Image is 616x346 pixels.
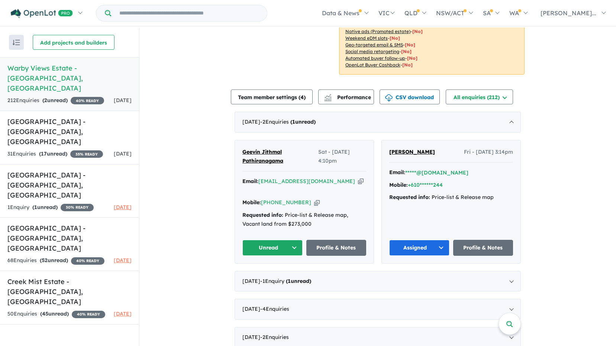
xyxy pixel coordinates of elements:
input: Try estate name, suburb, builder or developer [113,5,265,21]
span: [DATE] [114,204,132,210]
a: Profile & Notes [453,240,513,256]
span: [No] [402,62,413,68]
strong: Requested info: [242,212,283,218]
button: Copy [358,177,364,185]
button: Unread [242,240,303,256]
span: - 1 Enquir y [260,278,311,284]
div: [DATE] [235,299,521,320]
span: [DATE] [114,97,132,104]
span: [No] [405,42,415,48]
img: bar-chart.svg [324,97,332,101]
span: 4 [300,94,304,101]
strong: Requested info: [389,194,430,200]
span: 45 [42,310,48,317]
button: Performance [318,89,374,104]
span: 30 % READY [61,204,94,211]
button: Team member settings (4) [231,89,313,104]
button: Add projects and builders [33,35,115,50]
strong: Mobile: [389,182,408,188]
h5: [GEOGRAPHIC_DATA] - [GEOGRAPHIC_DATA] , [GEOGRAPHIC_DATA] [7,117,132,147]
div: [DATE] [235,271,521,292]
span: 2 [44,97,47,104]
strong: ( unread) [40,310,69,317]
div: [DATE] [235,112,521,133]
span: - 4 Enquir ies [260,306,289,312]
span: Sat - [DATE] 4:10pm [318,148,366,166]
button: CSV download [380,89,440,104]
u: Geo-targeted email & SMS [345,42,403,48]
span: - 2 Enquir ies [260,334,289,340]
span: [DATE] [114,150,132,157]
img: line-chart.svg [325,94,331,98]
h5: Warby Views Estate - [GEOGRAPHIC_DATA] , [GEOGRAPHIC_DATA] [7,63,132,93]
div: 50 Enquir ies [7,310,105,319]
a: Profile & Notes [306,240,367,256]
button: All enquiries (212) [446,89,513,104]
div: 1 Enquir y [7,203,94,212]
u: Weekend eDM slots [345,35,388,41]
h5: Creek Mist Estate - [GEOGRAPHIC_DATA] , [GEOGRAPHIC_DATA] [7,277,132,307]
u: OpenLot Buyer Cashback [345,62,400,68]
span: 40 % READY [71,97,104,104]
strong: Mobile: [242,199,261,206]
u: Native ads (Promoted estate) [345,29,410,34]
span: Performance [325,94,371,101]
span: 35 % READY [70,150,103,158]
div: 212 Enquir ies [7,96,104,105]
a: [PHONE_NUMBER] [261,199,311,206]
a: Geevin Jithmal Pathiranagama [242,148,318,166]
strong: ( unread) [286,278,311,284]
span: 17 [41,150,47,157]
img: Openlot PRO Logo White [11,9,73,18]
span: [No] [390,35,400,41]
span: [No] [412,29,423,34]
u: Social media retargeting [345,49,399,54]
strong: ( unread) [39,150,67,157]
strong: Email: [389,169,405,176]
span: [No] [401,49,412,54]
span: 52 [42,257,48,264]
span: 1 [292,118,295,125]
strong: ( unread) [32,204,58,210]
span: [PERSON_NAME] [389,148,435,155]
span: 40 % READY [71,257,104,265]
h5: [GEOGRAPHIC_DATA] - [GEOGRAPHIC_DATA] , [GEOGRAPHIC_DATA] [7,170,132,200]
span: [DATE] [114,257,132,264]
span: [No] [407,55,417,61]
strong: Email: [242,178,258,185]
strong: ( unread) [290,118,316,125]
a: [EMAIL_ADDRESS][DOMAIN_NAME] [258,178,355,185]
strong: ( unread) [40,257,68,264]
strong: ( unread) [42,97,68,104]
span: 1 [288,278,291,284]
u: Automated buyer follow-up [345,55,405,61]
a: [PERSON_NAME] [389,148,435,157]
div: Price-list & Release map, Vacant land from $273,000 [242,211,366,229]
div: 68 Enquir ies [7,256,104,265]
span: Fri - [DATE] 3:14pm [464,148,513,157]
h5: [GEOGRAPHIC_DATA] - [GEOGRAPHIC_DATA] , [GEOGRAPHIC_DATA] [7,223,132,253]
span: Geevin Jithmal Pathiranagama [242,148,283,164]
span: - 2 Enquir ies [260,118,316,125]
span: [DATE] [114,310,132,317]
span: 40 % READY [72,311,105,318]
img: download icon [385,94,393,102]
div: 31 Enquir ies [7,150,103,159]
button: Assigned [389,240,449,256]
span: [PERSON_NAME]... [541,9,596,17]
span: 1 [34,204,37,210]
div: Price-list & Release map [389,193,513,202]
button: Copy [314,199,320,206]
img: sort.svg [13,40,20,45]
